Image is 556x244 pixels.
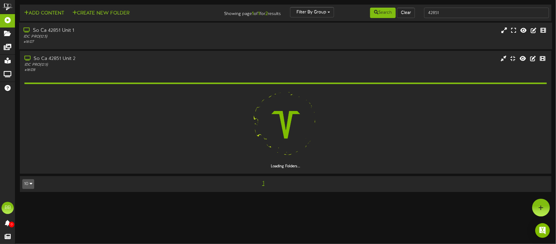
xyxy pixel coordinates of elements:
strong: 1 [258,11,260,17]
img: loading-spinner-3.png [247,86,325,164]
button: Create New Folder [71,9,131,17]
div: BB [2,202,14,214]
span: 1 [261,180,266,187]
button: Clear [397,8,415,18]
div: So Ca 42851 Unit 1 [24,27,236,34]
div: IDC PRO ( 12:5 ) [24,34,236,39]
button: Search [370,8,396,18]
strong: 1 [252,11,254,17]
button: 10 [22,179,34,189]
div: IDC PRO ( 12:5 ) [24,62,237,68]
div: # 16127 [24,39,236,45]
strong: Loading Folders... [271,164,300,168]
div: So Ca 42851 Unit 2 [24,55,237,62]
button: Add Content [22,9,66,17]
div: Showing page of for results [196,7,285,17]
div: # 16128 [24,68,237,73]
strong: 2 [265,11,268,17]
div: Open Intercom Messenger [535,223,550,238]
span: 0 [9,222,14,227]
button: Filter By Group [290,7,334,17]
input: -- Search Playlists by Name -- [424,8,549,18]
